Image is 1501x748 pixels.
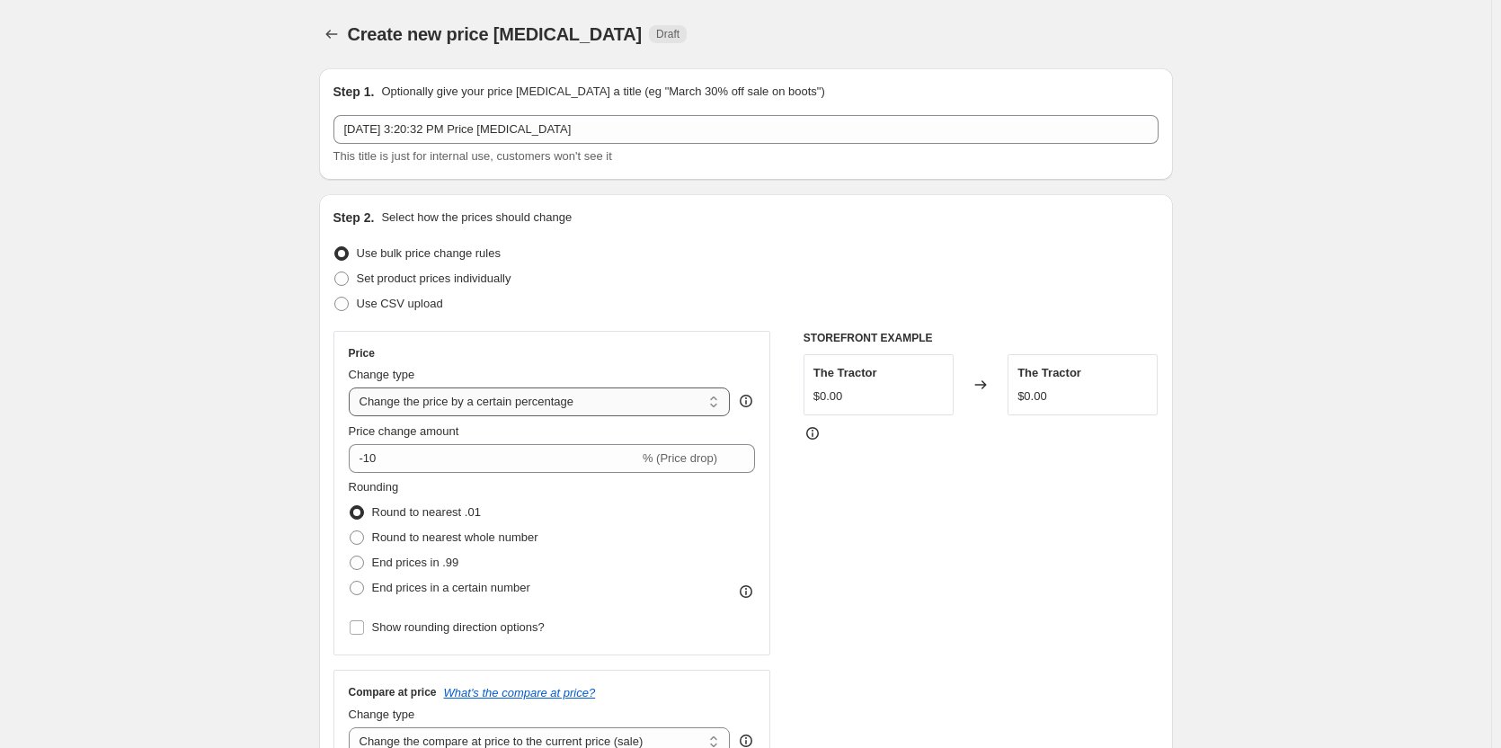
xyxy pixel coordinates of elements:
[319,22,344,47] button: Price change jobs
[349,424,459,438] span: Price change amount
[349,368,415,381] span: Change type
[357,272,511,285] span: Set product prices individually
[349,444,639,473] input: -15
[333,115,1159,144] input: 30% off holiday sale
[381,209,572,227] p: Select how the prices should change
[1017,387,1047,405] div: $0.00
[333,83,375,101] h2: Step 1.
[656,27,679,41] span: Draft
[349,480,399,494] span: Rounding
[444,686,596,699] button: What's the compare at price?
[737,392,755,410] div: help
[333,209,375,227] h2: Step 2.
[804,331,1159,345] h6: STOREFRONT EXAMPLE
[333,149,612,163] span: This title is just for internal use, customers won't see it
[357,246,501,260] span: Use bulk price change rules
[349,346,375,361] h3: Price
[372,581,530,594] span: End prices in a certain number
[381,83,824,101] p: Optionally give your price [MEDICAL_DATA] a title (eg "March 30% off sale on boots")
[357,297,443,310] span: Use CSV upload
[349,708,415,721] span: Change type
[1017,366,1081,379] span: The Tractor
[813,366,877,379] span: The Tractor
[372,530,538,544] span: Round to nearest whole number
[813,387,843,405] div: $0.00
[372,556,459,569] span: End prices in .99
[372,620,545,634] span: Show rounding direction options?
[349,685,437,699] h3: Compare at price
[372,505,481,519] span: Round to nearest .01
[643,451,717,465] span: % (Price drop)
[348,24,643,44] span: Create new price [MEDICAL_DATA]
